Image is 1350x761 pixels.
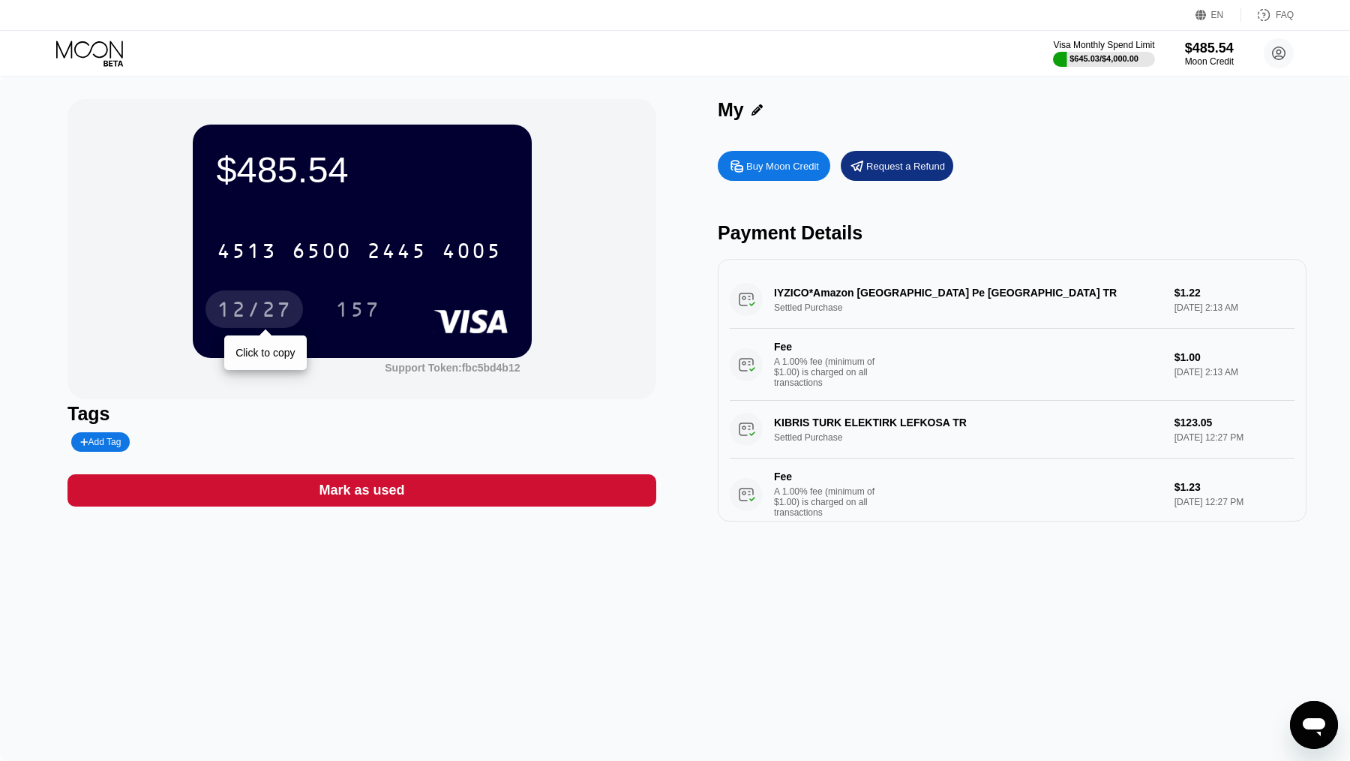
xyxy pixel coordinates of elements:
[1185,41,1234,56] div: $485.54
[367,241,427,265] div: 2445
[335,299,380,323] div: 157
[774,356,886,388] div: A 1.00% fee (minimum of $1.00) is charged on all transactions
[1053,40,1154,67] div: Visa Monthly Spend Limit$645.03/$4,000.00
[774,471,879,483] div: Fee
[746,160,819,173] div: Buy Moon Credit
[71,432,130,452] div: Add Tag
[1185,56,1234,67] div: Moon Credit
[1174,481,1294,493] div: $1.23
[385,362,520,374] div: Support Token: fbc5bd4b12
[841,151,953,181] div: Request a Refund
[319,482,404,499] div: Mark as used
[774,341,879,353] div: Fee
[208,232,511,269] div: 4513650024454005
[1174,367,1294,377] div: [DATE] 2:13 AM
[1053,40,1154,50] div: Visa Monthly Spend Limit
[1185,41,1234,67] div: $485.54Moon Credit
[292,241,352,265] div: 6500
[205,290,303,328] div: 12/27
[67,403,656,425] div: Tags
[1211,10,1224,20] div: EN
[718,222,1306,244] div: Payment Details
[1174,497,1294,507] div: [DATE] 12:27 PM
[1276,10,1294,20] div: FAQ
[718,99,744,121] div: My
[67,474,656,507] div: Mark as used
[1069,54,1138,63] div: $645.03 / $4,000.00
[324,290,391,328] div: 157
[385,362,520,374] div: Support Token:fbc5bd4b12
[730,459,1294,531] div: FeeA 1.00% fee (minimum of $1.00) is charged on all transactions$1.23[DATE] 12:27 PM
[217,299,292,323] div: 12/27
[730,329,1294,401] div: FeeA 1.00% fee (minimum of $1.00) is charged on all transactions$1.00[DATE] 2:13 AM
[1290,701,1338,749] iframe: Button to launch messaging window
[80,437,121,447] div: Add Tag
[217,149,508,191] div: $485.54
[1195,8,1241,23] div: EN
[774,486,886,518] div: A 1.00% fee (minimum of $1.00) is charged on all transactions
[442,241,502,265] div: 4005
[1241,8,1294,23] div: FAQ
[866,160,945,173] div: Request a Refund
[217,241,277,265] div: 4513
[1174,351,1294,363] div: $1.00
[718,151,830,181] div: Buy Moon Credit
[235,347,295,359] div: Click to copy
